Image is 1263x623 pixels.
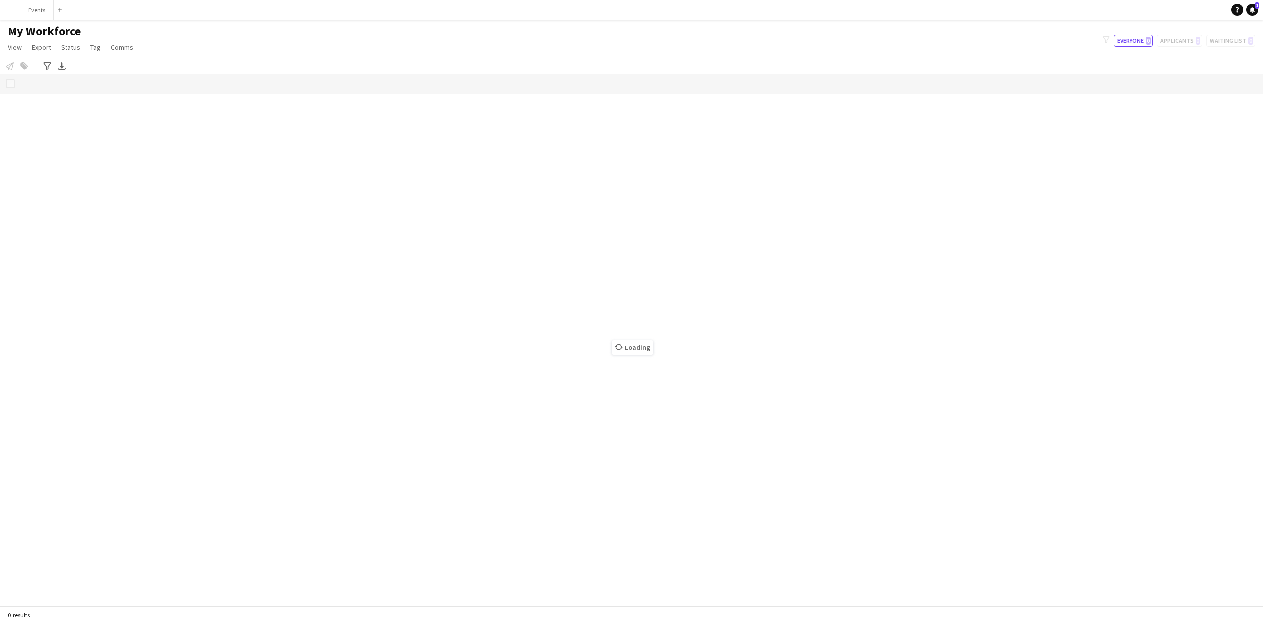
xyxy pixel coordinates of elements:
[56,60,67,72] app-action-btn: Export XLSX
[8,43,22,52] span: View
[32,43,51,52] span: Export
[4,41,26,54] a: View
[28,41,55,54] a: Export
[8,24,81,39] span: My Workforce
[57,41,84,54] a: Status
[41,60,53,72] app-action-btn: Advanced filters
[1246,4,1258,16] a: 1
[20,0,54,20] button: Events
[612,340,653,355] span: Loading
[1114,35,1153,47] button: Everyone0
[86,41,105,54] a: Tag
[1146,37,1151,45] span: 0
[111,43,133,52] span: Comms
[61,43,80,52] span: Status
[1255,2,1259,9] span: 1
[90,43,101,52] span: Tag
[107,41,137,54] a: Comms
